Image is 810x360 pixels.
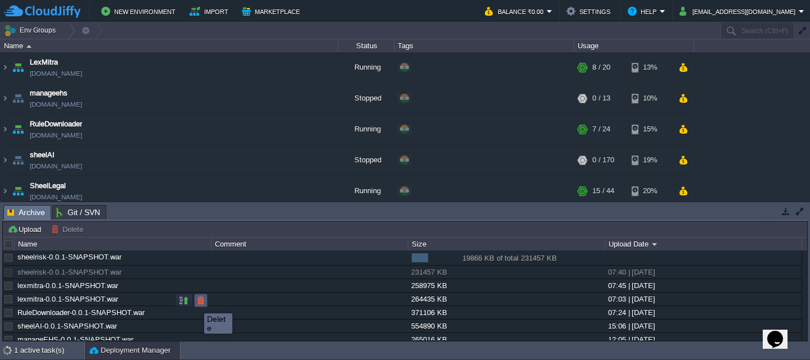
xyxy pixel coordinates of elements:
div: 20% [632,176,668,206]
img: AMDAwAAAACH5BAEAAAAALAAAAAABAAEAAAICRAEAOw== [1,145,10,175]
div: Tags [395,39,574,52]
div: 7 / 24 [592,114,610,144]
div: Running [338,52,394,83]
span: Git / SVN [56,206,100,219]
a: lexmitra-0.0.1-SNAPSHOT.war [17,295,118,303]
div: 07:03 | [DATE] [605,293,801,306]
div: 265016 KB [408,333,604,346]
span: Archive [7,206,45,220]
div: 10% [632,83,668,113]
div: Usage [575,39,694,52]
div: 07:45 | [DATE] [605,279,801,292]
div: Name [15,238,211,250]
button: Help [628,4,660,18]
div: 554890 KB [408,320,604,332]
button: Marketplace [242,4,303,18]
button: Env Groups [4,22,60,38]
button: Upload [7,224,44,234]
img: AMDAwAAAACH5BAEAAAAALAAAAAABAAEAAAICRAEAOw== [10,83,26,113]
div: Upload Date [606,238,802,250]
div: 19866 KB of total 231457 KB [415,253,605,266]
a: [DOMAIN_NAME] [30,192,82,203]
a: SheelLegal [30,180,66,192]
div: 15:06 | [DATE] [605,320,801,332]
div: 231457 KB [408,266,604,279]
img: AMDAwAAAACH5BAEAAAAALAAAAAABAAEAAAICRAEAOw== [1,83,10,113]
a: [DOMAIN_NAME] [30,99,82,110]
div: Name [1,39,337,52]
button: Balance ₹0.00 [485,4,547,18]
div: 07:24 | [DATE] [605,306,801,319]
div: 0 / 170 [592,145,614,175]
a: sheelAI [30,149,55,161]
img: AMDAwAAAACH5BAEAAAAALAAAAAABAAEAAAICRAEAOw== [1,52,10,83]
button: Delete [51,224,87,234]
div: 264435 KB [408,293,604,306]
div: 07:40 | [DATE] [605,266,801,279]
img: AMDAwAAAACH5BAEAAAAALAAAAAABAAEAAAICRAEAOw== [10,114,26,144]
img: AMDAwAAAACH5BAEAAAAALAAAAAABAAEAAAICRAEAOw== [10,176,26,206]
a: RuleDownloader [30,119,82,130]
div: 371106 KB [408,306,604,319]
button: New Environment [101,4,179,18]
div: 0 / 13 [592,83,610,113]
a: sheelrisk-0.0.1-SNAPSHOT.war [17,268,121,276]
img: AMDAwAAAACH5BAEAAAAALAAAAAABAAEAAAICRAEAOw== [1,176,10,206]
div: 13% [632,52,668,83]
a: [DOMAIN_NAME] [30,161,82,172]
div: 15% [632,114,668,144]
div: Comment [212,238,408,250]
div: 19% [632,145,668,175]
img: AMDAwAAAACH5BAEAAAAALAAAAAABAAEAAAICRAEAOw== [10,52,26,83]
button: [EMAIL_ADDRESS][DOMAIN_NAME] [679,4,799,18]
button: Settings [566,4,614,18]
div: Running [338,176,394,206]
button: Import [190,4,232,18]
div: Size [409,238,605,250]
img: CloudJiffy [4,4,80,19]
div: 15 / 44 [592,176,614,206]
img: AMDAwAAAACH5BAEAAAAALAAAAAABAAEAAAICRAEAOw== [1,114,10,144]
div: Stopped [338,83,394,113]
div: 1 active task(s) [14,341,84,359]
a: [DOMAIN_NAME] [30,130,82,141]
a: sheelAI-0.0.1-SNAPSHOT.war [17,322,117,330]
div: Stopped [338,145,394,175]
iframe: chat widget [763,315,799,349]
a: manageehs [30,88,67,99]
div: Running [338,114,394,144]
div: Delete [207,315,229,332]
div: sheelrisk-0.0.1-SNAPSHOT.war [15,250,210,263]
button: Deployment Manager [89,345,170,356]
div: 19866 KB of total 231457 KB [415,254,605,266]
img: AMDAwAAAACH5BAEAAAAALAAAAAABAAEAAAICRAEAOw== [10,145,26,175]
a: LexMitra [30,57,58,68]
a: [DOMAIN_NAME] [30,68,82,79]
div: 8 / 20 [592,52,610,83]
a: RuleDownloader-0.0.1-SNAPSHOT.war [17,308,145,317]
a: lexmitra-0.0.1-SNAPSHOT.war [17,281,118,290]
div: 12:05 | [DATE] [605,333,801,346]
img: AMDAwAAAACH5BAEAAAAALAAAAAABAAEAAAICRAEAOw== [26,45,31,48]
div: Status [339,39,394,52]
a: manageEHS-0.0.1-SNAPSHOT.war [17,335,133,344]
div: 258975 KB [408,279,604,292]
